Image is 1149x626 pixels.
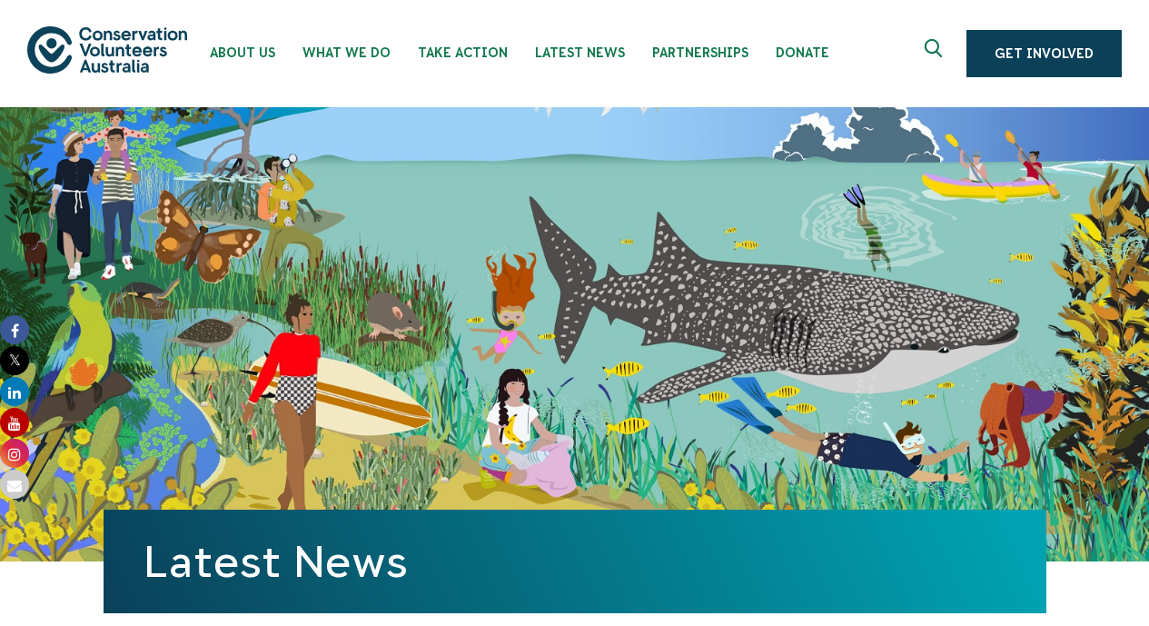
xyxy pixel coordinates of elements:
[302,45,391,60] span: What We Do
[535,45,625,60] span: Latest News
[27,26,187,73] img: logo.svg
[776,45,829,60] span: Donate
[966,30,1122,77] a: Get Involved
[652,45,748,60] span: Partnerships
[925,39,947,68] span: Expand search box
[144,537,1006,586] h1: Latest News
[418,45,508,60] span: Take Action
[914,32,957,75] button: Expand search box Close search box
[210,45,275,60] span: About Us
